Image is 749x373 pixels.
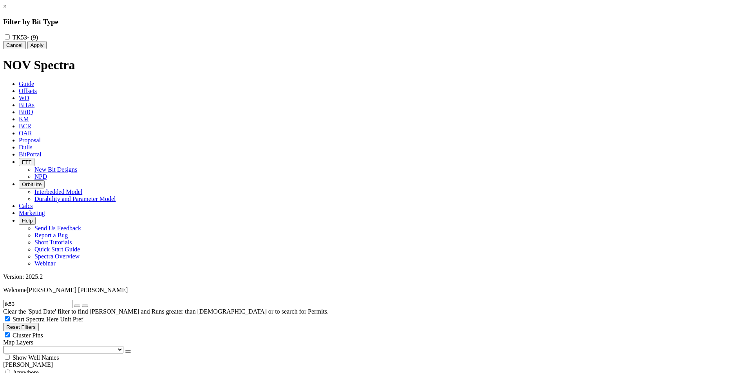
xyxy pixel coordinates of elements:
[60,316,83,323] span: Unit Pref
[34,225,81,231] a: Send Us Feedback
[27,287,128,293] span: [PERSON_NAME] [PERSON_NAME]
[19,151,42,158] span: BitPortal
[13,332,43,339] span: Cluster Pins
[3,58,746,72] h1: NOV Spectra
[19,130,32,136] span: OAR
[22,181,42,187] span: OrbitLite
[34,246,80,253] a: Quick Start Guide
[3,18,746,26] h3: Filter by Bit Type
[3,3,7,10] a: ×
[19,81,34,87] span: Guide
[34,239,72,246] a: Short Tutorials
[13,354,59,361] span: Show Well Names
[19,88,37,94] span: Offsets
[19,210,45,216] span: Marketing
[34,166,77,173] a: New Bit Designs
[3,339,33,346] span: Map Layers
[19,137,41,143] span: Proposal
[19,123,31,129] span: BCR
[19,116,29,122] span: KM
[27,41,47,49] button: Apply
[34,260,56,267] a: Webinar
[13,316,58,323] span: Start Spectra Here
[34,173,47,180] a: NPD
[13,34,38,41] label: TK53
[19,102,34,108] span: BHAs
[22,218,33,224] span: Help
[3,41,26,49] button: Cancel
[34,195,116,202] a: Durability and Parameter Model
[34,232,68,239] a: Report a Bug
[3,273,746,280] div: Version: 2025.2
[19,95,29,101] span: WD
[3,300,72,308] input: Search
[19,144,33,151] span: Dulls
[3,287,746,294] p: Welcome
[19,109,33,115] span: BitIQ
[3,308,329,315] span: Clear the 'Spud Date' filter to find [PERSON_NAME] and Runs greater than [DEMOGRAPHIC_DATA] or to...
[19,203,33,209] span: Calcs
[27,34,38,41] span: - (9)
[34,188,82,195] a: Interbedded Model
[22,159,31,165] span: FTT
[3,361,746,368] div: [PERSON_NAME]
[3,323,39,331] button: Reset Filters
[34,253,80,260] a: Spectra Overview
